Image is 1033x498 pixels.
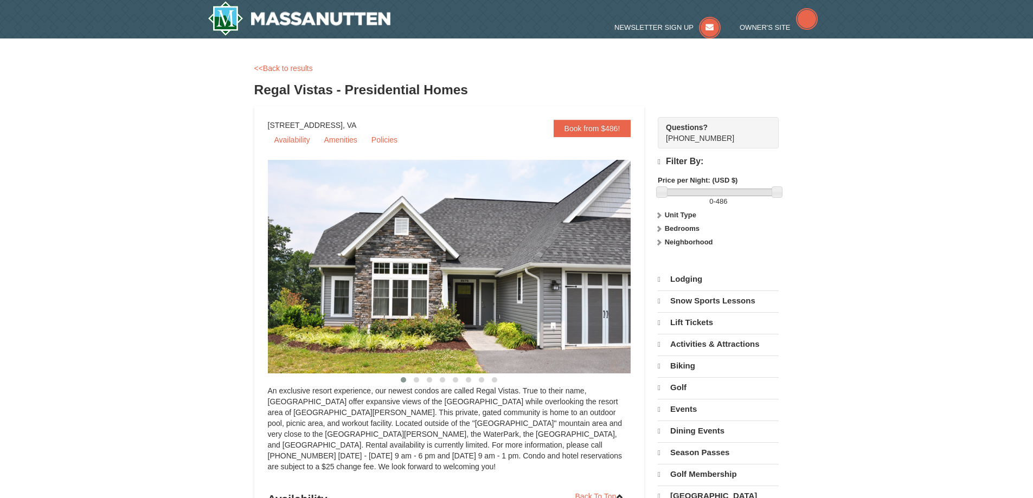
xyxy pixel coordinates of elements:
a: Lodging [658,269,779,289]
span: 486 [716,197,728,205]
a: Biking [658,355,779,376]
span: Newsletter Sign Up [614,23,694,31]
h3: Regal Vistas - Presidential Homes [254,79,779,101]
a: Owner's Site [740,23,818,31]
span: Owner's Site [740,23,791,31]
a: Massanutten Resort [208,1,391,36]
a: Newsletter Sign Up [614,23,721,31]
img: 19218991-1-902409a9.jpg [268,160,658,373]
strong: Unit Type [665,211,696,219]
a: Activities & Attractions [658,334,779,354]
a: Events [658,399,779,419]
div: An exclusive resort experience, our newest condos are called Regal Vistas. True to their name, [G... [268,385,631,483]
a: <<Back to results [254,64,313,73]
a: Golf Membership [658,464,779,484]
span: [PHONE_NUMBER] [666,122,759,143]
a: Golf [658,377,779,398]
label: - [658,196,779,207]
strong: Questions? [666,123,708,132]
strong: Price per Night: (USD $) [658,176,737,184]
a: Dining Events [658,421,779,441]
img: Massanutten Resort Logo [208,1,391,36]
a: Availability [268,132,317,148]
span: 0 [709,197,713,205]
h4: Filter By: [658,157,779,167]
strong: Bedrooms [665,224,700,232]
a: Lift Tickets [658,312,779,333]
a: Season Passes [658,442,779,463]
a: Amenities [317,132,363,148]
a: Book from $486! [554,120,631,137]
a: Snow Sports Lessons [658,290,779,311]
strong: Neighborhood [665,238,713,246]
a: Policies [365,132,404,148]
